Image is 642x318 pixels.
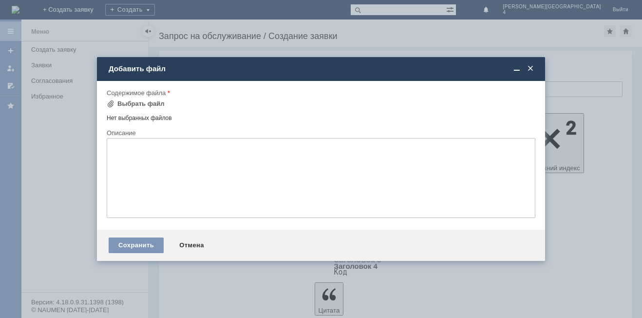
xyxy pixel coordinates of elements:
[109,64,535,73] div: Добавить файл
[117,100,165,108] div: Выбрать файл
[512,64,522,73] span: Свернуть (Ctrl + M)
[526,64,535,73] span: Закрыть
[107,130,533,136] div: Описание
[107,90,533,96] div: Содержимое файла
[107,111,535,122] div: Нет выбранных файлов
